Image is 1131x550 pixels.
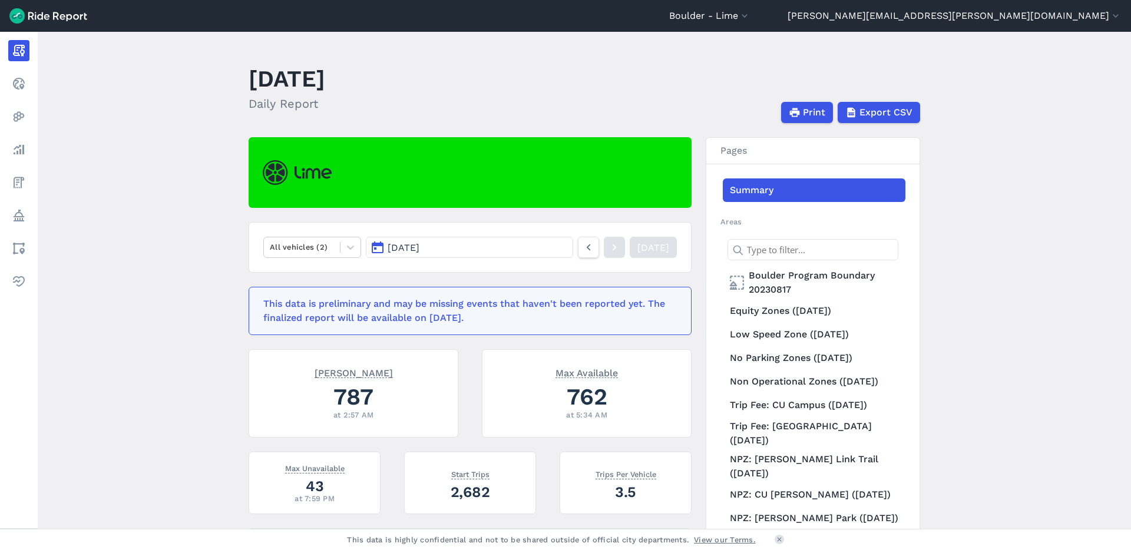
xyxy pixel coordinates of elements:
[263,380,444,413] div: 787
[315,366,393,378] span: [PERSON_NAME]
[263,297,670,325] div: This data is preliminary and may be missing events that haven't been reported yet. The finalized ...
[249,62,325,95] h1: [DATE]
[723,323,905,346] a: Low Speed Zone ([DATE])
[596,468,656,479] span: Trips Per Vehicle
[723,483,905,506] a: NPZ: CU [PERSON_NAME] ([DATE])
[285,462,345,473] span: Max Unavailable
[723,266,905,299] a: Boulder Program Boundary 20230817
[723,393,905,417] a: Trip Fee: CU Campus ([DATE])
[723,178,905,202] a: Summary
[8,106,29,127] a: Heatmaps
[8,205,29,226] a: Policy
[419,482,521,502] div: 2,682
[263,160,332,185] img: Lime
[263,493,366,504] div: at 7:59 PM
[8,172,29,193] a: Fees
[249,95,325,112] h2: Daily Report
[8,40,29,61] a: Report
[859,105,912,120] span: Export CSV
[723,506,905,530] a: NPZ: [PERSON_NAME] Park ([DATE])
[723,346,905,370] a: No Parking Zones ([DATE])
[497,380,677,413] div: 762
[720,216,905,227] h2: Areas
[727,239,898,260] input: Type to filter...
[366,237,573,258] button: [DATE]
[723,417,905,450] a: Trip Fee: [GEOGRAPHIC_DATA] ([DATE])
[723,450,905,483] a: NPZ: [PERSON_NAME] Link Trail ([DATE])
[388,242,419,253] span: [DATE]
[838,102,920,123] button: Export CSV
[694,534,756,545] a: View our Terms.
[263,409,444,420] div: at 2:57 AM
[497,409,677,420] div: at 5:34 AM
[723,299,905,323] a: Equity Zones ([DATE])
[8,238,29,259] a: Areas
[803,105,825,120] span: Print
[8,73,29,94] a: Realtime
[723,370,905,393] a: Non Operational Zones ([DATE])
[8,139,29,160] a: Analyze
[9,8,87,24] img: Ride Report
[574,482,677,502] div: 3.5
[781,102,833,123] button: Print
[8,271,29,292] a: Health
[788,9,1122,23] button: [PERSON_NAME][EMAIL_ADDRESS][PERSON_NAME][DOMAIN_NAME]
[451,468,490,479] span: Start Trips
[706,138,920,164] h3: Pages
[263,476,366,496] div: 43
[555,366,618,378] span: Max Available
[669,9,750,23] button: Boulder - Lime
[630,237,677,258] a: [DATE]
